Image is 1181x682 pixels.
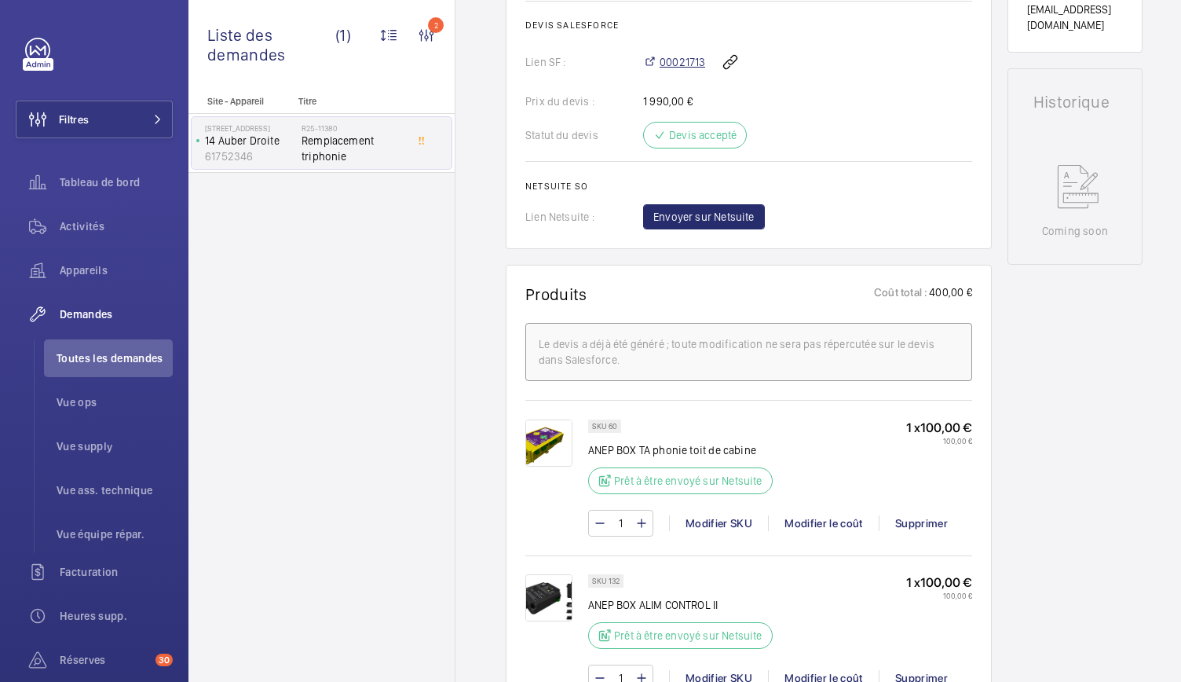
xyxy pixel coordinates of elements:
span: Facturation [60,564,173,580]
div: Le devis a déjà été généré ; toute modification ne sera pas répercutée sur le devis dans Salesforce. [539,336,959,368]
p: Prêt à être envoyé sur Netsuite [614,473,762,489]
span: Envoyer sur Netsuite [653,209,755,225]
p: Prêt à être envoyé sur Netsuite [614,628,762,643]
h2: Netsuite SO [525,181,972,192]
p: 400,00 € [927,284,971,304]
img: BWTS_a4Rs-EQyd7OkOqh9PiuYv06YApG_M3w5Lx9UowUKmjf.png [525,574,572,621]
p: 1 x 100,00 € [906,420,972,436]
p: 61752346 [205,148,295,164]
h2: R25-11380 [302,123,405,133]
p: Coût total : [874,284,927,304]
img: 8TIGqT-1ashTaFa9VcAPIaUTQgzwQDlMVckylhbp7Pv4oPWa.png [525,420,572,467]
span: Demandes [60,306,173,322]
p: 1 x 100,00 € [906,574,972,591]
span: Liste des demandes [207,25,335,64]
span: Vue équipe répar. [57,526,173,542]
p: Coming soon [1042,223,1108,239]
span: 00021713 [660,54,705,70]
p: ANEP BOX TA phonie toit de cabine [588,442,782,458]
span: Filtres [59,112,89,127]
div: Modifier SKU [669,515,768,531]
span: Heures supp. [60,608,173,624]
p: ANEP BOX ALIM CONTROL II [588,597,782,613]
p: [EMAIL_ADDRESS][DOMAIN_NAME] [1027,2,1123,33]
p: 100,00 € [906,591,972,600]
span: Remplacement triphonie [302,133,405,164]
h1: Historique [1033,94,1117,110]
span: Vue ops [57,394,173,410]
p: Titre [298,96,402,107]
p: SKU 60 [592,423,617,429]
span: Appareils [60,262,173,278]
span: Réserves [60,652,149,668]
span: Activités [60,218,173,234]
p: SKU 132 [592,578,620,584]
p: [STREET_ADDRESS] [205,123,295,133]
div: Supprimer [879,515,963,531]
span: Vue ass. technique [57,482,173,498]
button: Envoyer sur Netsuite [643,204,765,229]
div: Modifier le coût [768,515,879,531]
span: 30 [155,654,173,666]
a: 00021713 [643,54,705,70]
h1: Produits [525,284,587,304]
p: 100,00 € [906,436,972,445]
span: Toutes les demandes [57,350,173,366]
span: Tableau de bord [60,174,173,190]
p: Site - Appareil [188,96,292,107]
span: Vue supply [57,438,173,454]
p: 14 Auber Droite [205,133,295,148]
h2: Devis Salesforce [525,20,972,31]
button: Filtres [16,101,173,138]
